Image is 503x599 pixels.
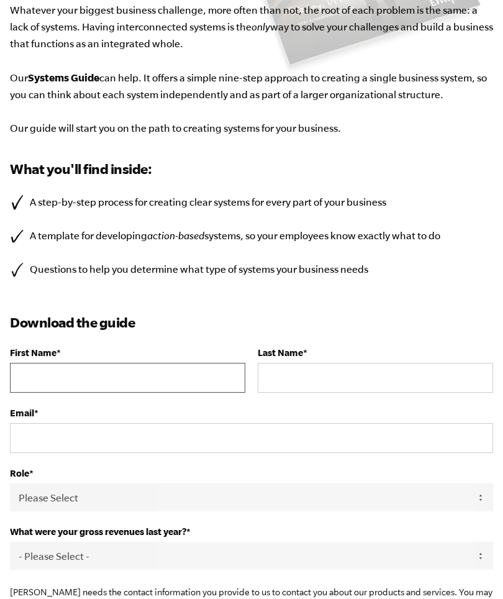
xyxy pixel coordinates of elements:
[10,159,493,179] h3: What you'll find inside:
[441,539,503,599] iframe: Chat Widget
[10,227,493,244] li: A template for developing systems, so your employees know exactly what to do
[10,313,493,332] h3: Download the guide
[10,2,493,137] p: Whatever your biggest business challenge, more often than not, the root of each problem is the sa...
[28,71,99,83] b: Systems Guide
[147,230,204,241] i: action-based
[10,526,186,537] span: What were your gross revenues last year?
[251,21,270,32] i: only
[10,468,29,478] span: Role
[10,408,34,418] span: Email
[258,347,303,358] span: Last Name
[10,347,57,358] span: First Name
[10,194,493,211] li: A step-by-step process for creating clear systems for every part of your business
[10,261,493,278] li: Questions to help you determine what type of systems your business needs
